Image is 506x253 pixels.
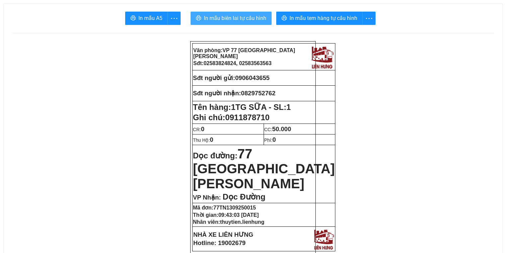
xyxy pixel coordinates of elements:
strong: Dọc đường: [193,151,335,190]
span: 0 [273,136,276,143]
span: In mẫu biên lai tự cấu hình [204,14,266,22]
strong: Sđt: [193,60,272,66]
strong: NHÀ XE LIÊN HƯNG [193,231,253,238]
span: CR: [193,127,205,132]
strong: Sđt người nhận: [193,90,241,97]
strong: Hotline: 19002679 [193,239,246,246]
strong: Tên hàng: [193,103,291,112]
span: printer [130,15,136,22]
strong: Mã đơn: [193,205,256,211]
strong: Sđt người gửi: [193,74,235,81]
span: VP Nhận: [193,194,221,201]
span: more [168,14,180,23]
button: printerIn mẫu tem hàng tự cấu hình [276,12,363,25]
span: 1TG SỮA - SL: [231,103,291,112]
strong: Thời gian: [193,212,259,218]
button: more [362,12,376,25]
span: more [363,14,375,23]
span: Phí: [264,137,276,143]
span: 50.000 [272,126,291,132]
span: 09:43:03 [DATE] [218,212,259,218]
span: thuytien.lienhung [220,219,264,225]
button: printerIn mẫu A5 [125,12,168,25]
span: 0911878710 [225,113,269,122]
span: In mẫu tem hàng tự cấu hình [290,14,357,22]
span: Thu Hộ: [193,137,213,143]
span: 0906043655 [235,74,270,81]
span: CC: [264,127,291,132]
span: VP 77 [GEOGRAPHIC_DATA][PERSON_NAME] [193,47,295,59]
span: 0 [201,126,204,132]
span: 0 [210,136,213,143]
img: logo [309,44,335,69]
img: logo [312,227,335,250]
span: 0829752762 [241,90,276,97]
span: 77TN1309250015 [213,205,256,211]
span: printer [196,15,201,22]
span: printer [282,15,287,22]
button: more [167,12,181,25]
span: In mẫu A5 [138,14,162,22]
span: Ghi chú: [193,113,270,122]
span: Dọc Đường [222,192,265,201]
button: printerIn mẫu biên lai tự cấu hình [191,12,272,25]
span: 02583824824, 02583563563 [204,60,272,66]
strong: Văn phòng: [193,47,295,59]
span: 77 [GEOGRAPHIC_DATA][PERSON_NAME] [193,146,335,191]
strong: Nhân viên: [193,219,264,225]
span: 1 [286,103,291,112]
